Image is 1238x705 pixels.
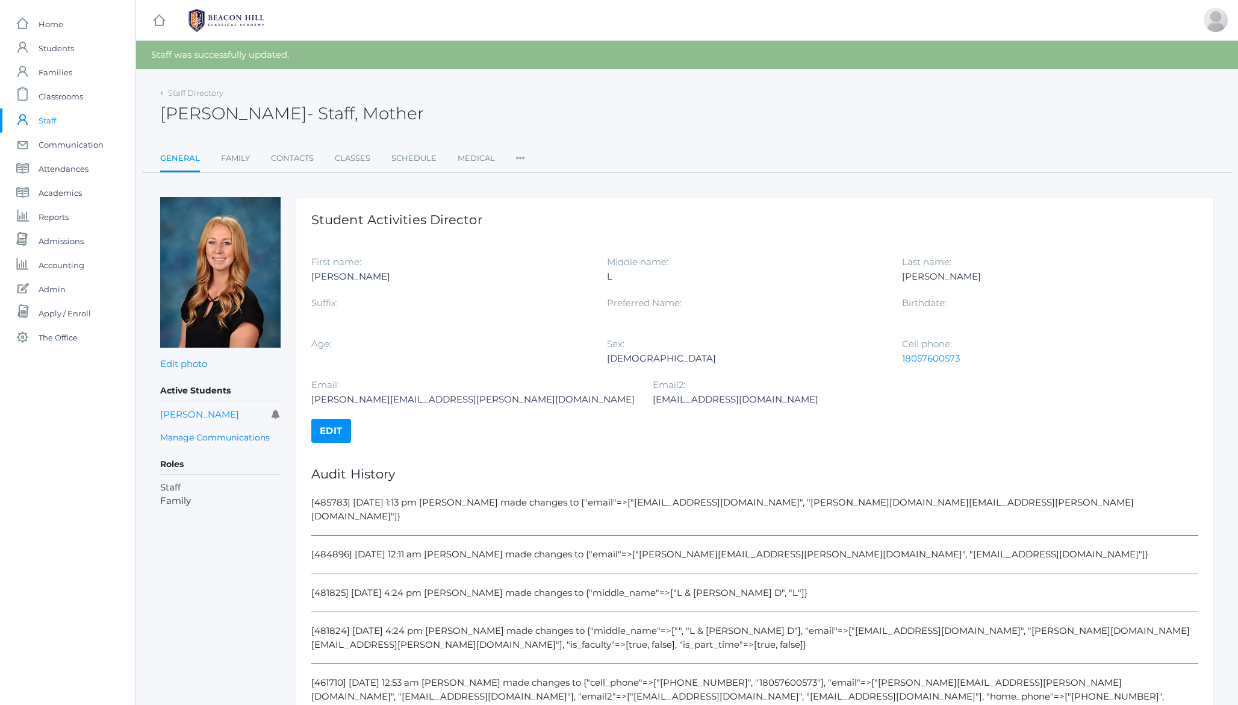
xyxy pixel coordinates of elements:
a: Medical [458,146,495,171]
span: Students [39,36,74,60]
span: Families [39,60,72,84]
h1: Student Activities Director [311,213,1198,227]
img: Nicole Canty [160,197,281,348]
span: Staff [39,108,56,133]
a: Contacts [271,146,314,171]
label: Cell phone: [902,338,952,349]
div: [484896] [DATE] 12:11 am [PERSON_NAME] made changes to {"email"=>["[PERSON_NAME][EMAIL_ADDRESS][P... [311,548,1198,574]
span: Accounting [39,253,84,277]
h1: Audit History [311,467,1198,481]
li: Family [160,494,281,508]
a: Schedule [391,146,437,171]
a: Family [221,146,250,171]
div: [EMAIL_ADDRESS][DOMAIN_NAME] [653,392,930,407]
a: Classes [335,146,370,171]
label: Preferred Name: [607,297,682,309]
span: Home [39,12,63,36]
span: Communication [39,133,104,157]
div: Jason Roberts [1204,8,1228,32]
span: The Office [39,325,78,349]
span: Admin [39,277,66,301]
div: [PERSON_NAME] [311,269,589,284]
a: 18057600573 [902,352,960,364]
i: Receives communications for this student [272,410,281,419]
a: Edit [311,419,351,443]
h5: Roles [160,454,281,475]
img: BHCALogos-05-308ed15e86a5a0abce9b8dd61676a3503ac9727e845dece92d48e8588c001991.png [181,5,272,36]
label: First name: [311,256,361,268]
a: General [160,146,200,172]
label: Suffix: [311,297,338,309]
label: Email2: [653,379,685,390]
div: [481825] [DATE] 4:24 pm [PERSON_NAME] made changes to {"middle_name"=>["L & [PERSON_NAME] D", "L"]} [311,586,1198,613]
span: Admissions [39,229,84,253]
div: L [607,269,885,284]
label: Age: [311,338,331,349]
div: Staff was successfully updated. [136,41,1238,69]
div: [DEMOGRAPHIC_DATA] [607,351,885,366]
label: Last name: [902,256,951,268]
label: Email: [311,379,339,390]
label: Sex: [607,338,624,349]
h5: Active Students [160,381,281,401]
label: Birthdate: [902,297,947,309]
div: [485783] [DATE] 1:13 pm [PERSON_NAME] made changes to {"email"=>["[EMAIL_ADDRESS][DOMAIN_NAME]", ... [311,496,1198,536]
span: Classrooms [39,84,83,108]
span: - Staff, Mother [307,103,424,124]
a: Staff Directory [168,88,223,98]
span: Attendances [39,157,89,181]
span: Apply / Enroll [39,301,91,325]
label: Middle name: [607,256,668,268]
li: Staff [160,481,281,495]
a: Manage Communications [160,431,270,445]
a: [PERSON_NAME] [160,409,239,420]
div: [PERSON_NAME][EMAIL_ADDRESS][PERSON_NAME][DOMAIN_NAME] [311,392,635,407]
span: Academics [39,181,82,205]
span: Reports [39,205,69,229]
a: Edit photo [160,358,207,369]
h2: [PERSON_NAME] [160,104,424,123]
div: [PERSON_NAME] [902,269,1180,284]
div: [481824] [DATE] 4:24 pm [PERSON_NAME] made changes to {"middle_name"=>["", "L & [PERSON_NAME] D"]... [311,624,1198,664]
